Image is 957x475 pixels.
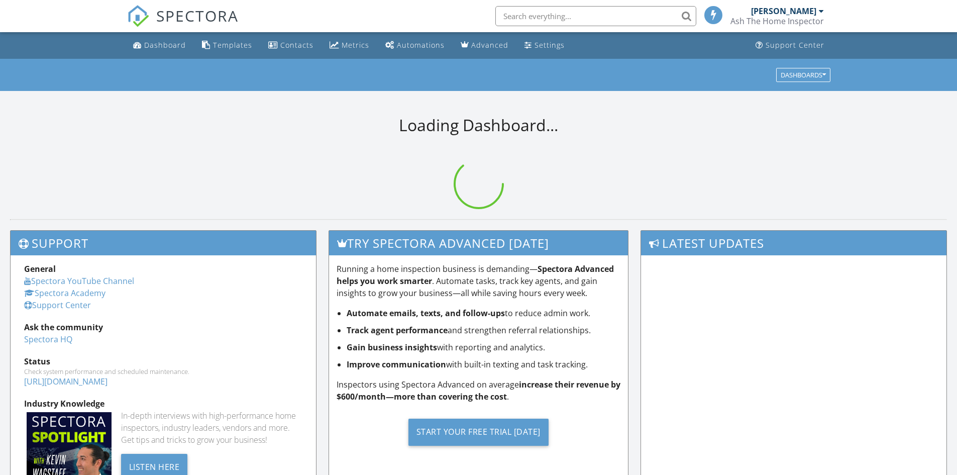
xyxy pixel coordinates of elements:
[24,355,302,367] div: Status
[24,334,72,345] a: Spectora HQ
[347,358,621,370] li: with built-in texting and task tracking.
[347,324,621,336] li: and strengthen referral relationships.
[198,36,256,55] a: Templates
[144,40,186,50] div: Dashboard
[24,275,134,287] a: Spectora YouTube Channel
[781,71,826,78] div: Dashboards
[24,321,302,333] div: Ask the community
[213,40,252,50] div: Templates
[24,300,91,311] a: Support Center
[381,36,449,55] a: Automations (Basic)
[347,342,437,353] strong: Gain business insights
[24,367,302,375] div: Check system performance and scheduled maintenance.
[347,359,446,370] strong: Improve communication
[121,410,302,446] div: In-depth interviews with high-performance home inspectors, industry leaders, vendors and more. Ge...
[129,36,190,55] a: Dashboard
[535,40,565,50] div: Settings
[397,40,445,50] div: Automations
[347,325,448,336] strong: Track agent performance
[457,36,512,55] a: Advanced
[326,36,373,55] a: Metrics
[520,36,569,55] a: Settings
[641,231,946,255] h3: Latest Updates
[337,411,621,453] a: Start Your Free Trial [DATE]
[776,68,830,82] button: Dashboards
[24,263,56,274] strong: General
[156,5,239,26] span: SPECTORA
[24,398,302,410] div: Industry Knowledge
[408,419,549,446] div: Start Your Free Trial [DATE]
[471,40,508,50] div: Advanced
[127,14,239,35] a: SPECTORA
[24,288,105,299] a: Spectora Academy
[24,376,108,387] a: [URL][DOMAIN_NAME]
[337,263,621,299] p: Running a home inspection business is demanding— . Automate tasks, track key agents, and gain ins...
[329,231,628,255] h3: Try spectora advanced [DATE]
[337,378,621,403] p: Inspectors using Spectora Advanced on average .
[121,461,188,472] a: Listen Here
[347,307,621,319] li: to reduce admin work.
[495,6,696,26] input: Search everything...
[11,231,316,255] h3: Support
[337,379,620,402] strong: increase their revenue by $600/month—more than covering the cost
[347,341,621,353] li: with reporting and analytics.
[752,36,828,55] a: Support Center
[127,5,149,27] img: The Best Home Inspection Software - Spectora
[347,308,505,319] strong: Automate emails, texts, and follow-ups
[730,16,824,26] div: Ash The Home Inspector
[766,40,824,50] div: Support Center
[264,36,317,55] a: Contacts
[751,6,816,16] div: [PERSON_NAME]
[337,263,614,287] strong: Spectora Advanced helps you work smarter
[342,40,369,50] div: Metrics
[280,40,313,50] div: Contacts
